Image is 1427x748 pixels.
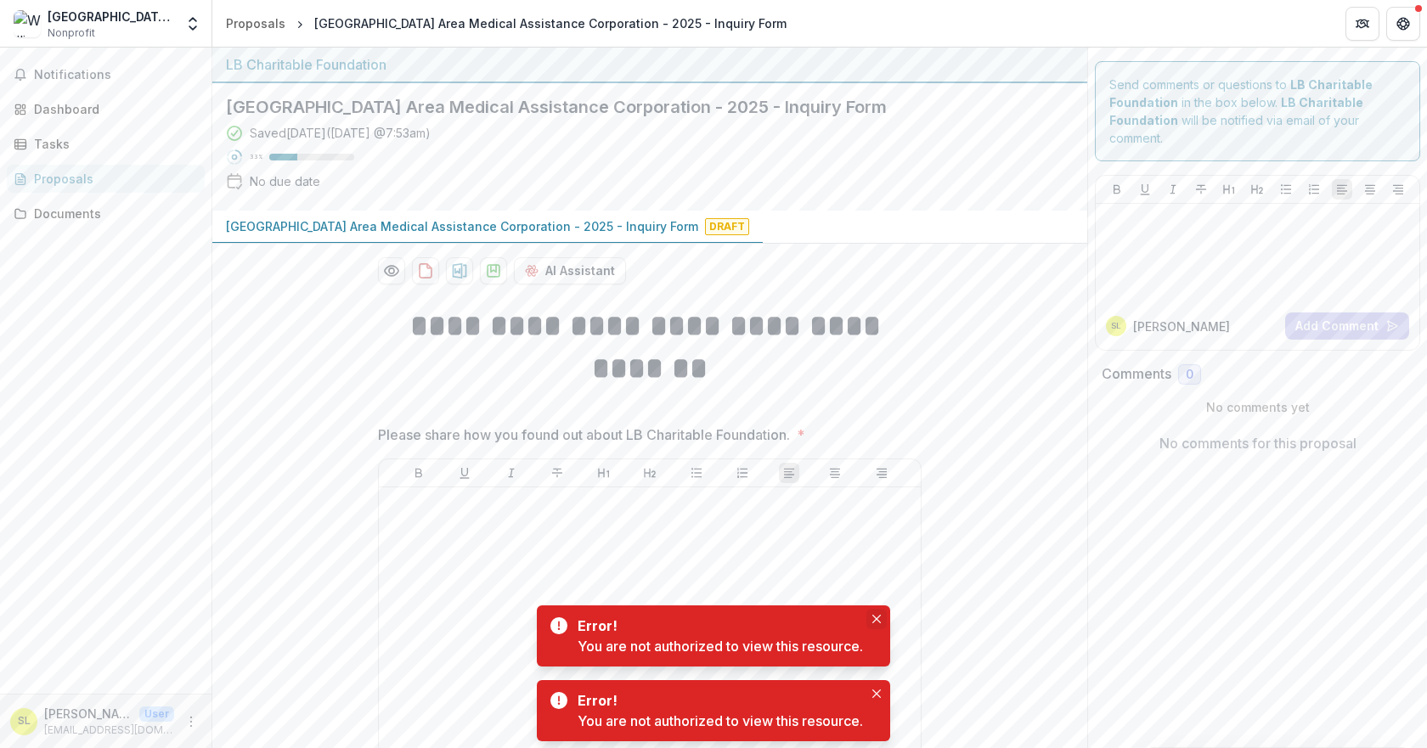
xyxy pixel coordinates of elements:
button: Ordered List [1304,179,1324,200]
button: Heading 1 [1219,179,1239,200]
nav: breadcrumb [219,11,793,36]
button: Notifications [7,61,205,88]
button: download-proposal [446,257,473,284]
button: Align Center [1360,179,1380,200]
button: Close [866,683,887,704]
button: download-proposal [480,257,507,284]
div: Documents [34,205,191,222]
div: Sara Lewis [1111,322,1121,330]
h2: [GEOGRAPHIC_DATA] Area Medical Assistance Corporation - 2025 - Inquiry Form [226,97,1046,117]
p: Please share how you found out about LB Charitable Foundation. [378,425,790,445]
button: Ordered List [732,463,753,483]
span: Nonprofit [48,25,95,41]
div: [GEOGRAPHIC_DATA] Area Medical Assistance Corporation - 2025 - Inquiry Form [314,14,787,32]
button: Bold [1107,179,1127,200]
p: [EMAIL_ADDRESS][DOMAIN_NAME] [44,723,174,738]
button: Underline [454,463,475,483]
div: [GEOGRAPHIC_DATA] Area Medical Assistance Corporation [48,8,174,25]
a: Tasks [7,130,205,158]
button: Align Right [1388,179,1408,200]
div: LB Charitable Foundation [226,54,1074,75]
a: Dashboard [7,95,205,123]
button: Close [866,609,887,629]
button: Italicize [501,463,522,483]
button: Open entity switcher [181,7,205,41]
div: Dashboard [34,100,191,118]
button: More [181,711,201,732]
p: User [139,706,174,722]
button: Strike [1191,179,1211,200]
p: [GEOGRAPHIC_DATA] Area Medical Assistance Corporation - 2025 - Inquiry Form [226,217,698,235]
button: Align Left [1332,179,1352,200]
a: Proposals [7,165,205,193]
button: Underline [1135,179,1155,200]
button: Align Right [871,463,892,483]
img: Williamsburg Area Medical Assistance Corporation [14,10,41,37]
button: Strike [547,463,567,483]
span: Notifications [34,68,198,82]
button: Heading 1 [594,463,614,483]
button: Bold [409,463,429,483]
p: No comments yet [1102,398,1413,416]
p: [PERSON_NAME] [1133,318,1230,335]
div: Send comments or questions to in the box below. will be notified via email of your comment. [1095,61,1420,161]
button: download-proposal [412,257,439,284]
div: Tasks [34,135,191,153]
button: Partners [1345,7,1379,41]
button: AI Assistant [514,257,626,284]
div: Saved [DATE] ( [DATE] @ 7:53am ) [250,124,431,142]
span: Draft [705,218,749,235]
div: You are not authorized to view this resource. [578,636,863,656]
button: Italicize [1163,179,1183,200]
span: 0 [1186,368,1193,382]
button: Align Center [825,463,845,483]
p: [PERSON_NAME] [44,705,133,723]
div: Error! [578,616,856,636]
div: You are not authorized to view this resource. [578,711,863,731]
p: No comments for this proposal [1159,433,1356,453]
button: Bullet List [1276,179,1296,200]
button: Heading 2 [640,463,660,483]
p: 33 % [250,151,262,163]
button: Add Comment [1285,312,1409,340]
button: Preview 7e1e23c7-2084-431c-a122-f1d98a7ba235-0.pdf [378,257,405,284]
a: Proposals [219,11,292,36]
button: Get Help [1386,7,1420,41]
div: Proposals [226,14,285,32]
div: Sara Lewis [18,716,31,727]
div: Proposals [34,170,191,188]
a: Documents [7,200,205,228]
div: No due date [250,172,320,190]
div: Error! [578,690,856,711]
h2: Comments [1102,366,1171,382]
button: Heading 2 [1247,179,1267,200]
button: Align Left [779,463,799,483]
button: Bullet List [686,463,707,483]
